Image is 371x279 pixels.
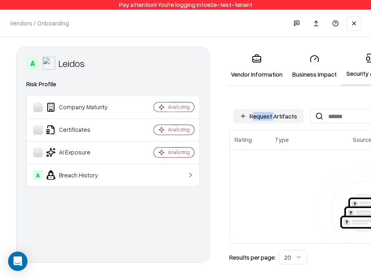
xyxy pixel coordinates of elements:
[168,149,190,156] div: Analyzing
[226,48,287,85] a: Vendor Information
[59,57,85,70] div: Leidos
[33,170,130,180] div: Breach History
[235,135,252,144] div: Rating
[275,135,289,144] div: Type
[229,253,276,262] p: Results per page:
[8,252,27,271] div: Open Intercom Messenger
[26,57,39,70] div: A
[33,125,130,135] div: Certificates
[42,57,55,70] img: Leidos
[168,126,190,133] div: Analyzing
[33,170,43,180] div: A
[233,109,304,123] button: Request Artifacts
[10,19,69,27] p: Vendors / Onboarding
[26,79,200,89] div: Risk Profile
[168,104,190,110] div: Analyzing
[33,148,130,157] div: AI Exposure
[33,102,130,112] div: Company Maturity
[287,48,342,85] a: Business Impact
